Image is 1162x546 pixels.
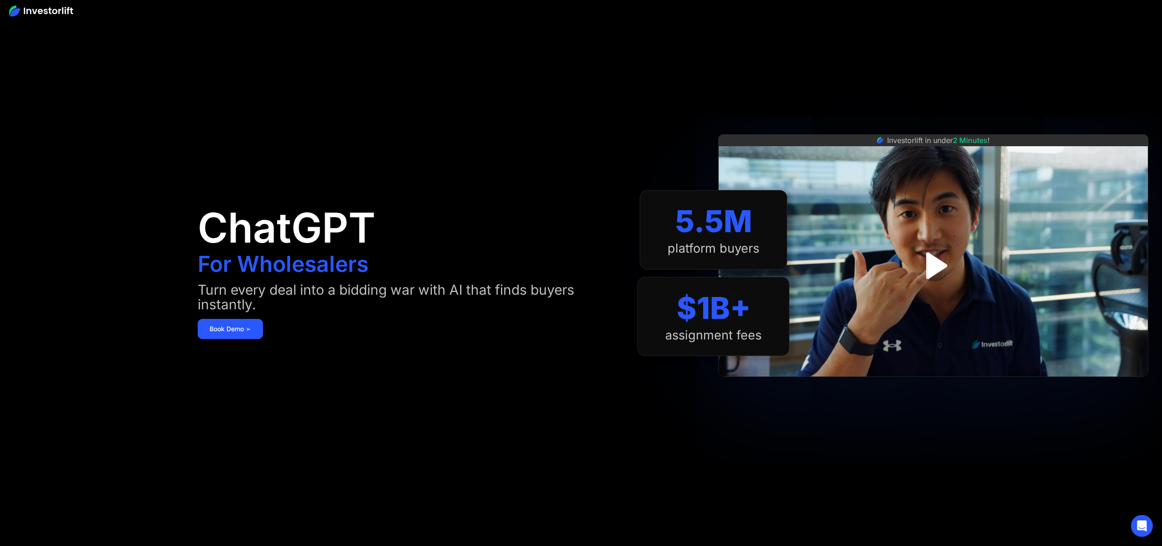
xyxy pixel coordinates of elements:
[953,136,988,145] span: 2 Minutes
[675,203,752,239] div: 5.5M
[668,241,759,256] div: platform buyers
[677,290,751,326] div: $1B+
[198,207,375,249] h1: ChatGPT
[665,328,762,343] div: assignment fees
[198,253,368,275] h1: For Wholesalers
[1131,515,1153,537] div: Open Intercom Messenger
[198,282,620,312] div: Turn every deal into a bidding war with AI that finds buyers instantly.
[887,135,990,146] div: Investorlift in under !
[198,319,263,339] a: Book Demo ➢
[865,382,1002,392] iframe: Customer reviews powered by Trustpilot
[913,245,954,286] a: open lightbox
